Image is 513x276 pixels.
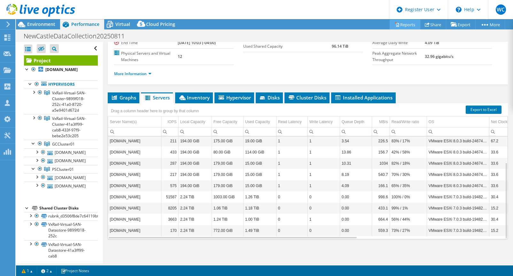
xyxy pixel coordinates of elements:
td: Server Name(s) Column [108,116,161,128]
td: Column IOPS, Value 3663 [161,214,178,225]
span: Graphs [111,94,136,101]
span: PSCluster01 [52,167,74,172]
td: Column Queue Depth, Value 10.31 [340,158,372,169]
td: Column Free Capacity, Filter cell [212,127,243,136]
td: Column Read Latency, Filter cell [276,127,307,136]
td: Column OS, Value VMware ESXi 8.0.3 build-24674464 [427,169,489,180]
td: Local Capacity Column [178,116,212,128]
td: Column MB/s, Value 156.7 [372,146,390,158]
td: Column OS, Value VMware ESXi 7.0.3 build-19482537 [427,225,489,236]
a: [DOMAIN_NAME] [24,182,98,190]
td: Column Read Latency, Value 0 [276,191,307,202]
label: Physical Servers and Virtual Machines [114,50,178,63]
td: Column Local Capacity, Value 194.00 GiB [178,135,212,146]
div: Local Capacity [180,118,206,126]
a: VxRail-Virtual-SAN-Cluster-41a3ff99-cab8-433f-97f9-bebe2e53c205 [24,114,98,140]
td: Column Local Capacity, Value 2.24 TiB [178,191,212,202]
div: Read/Write ratio [392,118,419,126]
svg: \n [456,7,462,12]
td: Column MB/s, Value 998.6 [372,191,390,202]
td: Column Queue Depth, Value 8.19 [340,169,372,180]
a: Project Notes [56,267,94,275]
td: Column Read Latency, Value 1 [276,146,307,158]
a: 1 [17,267,37,275]
td: Column Used Capacity, Filter cell [243,127,276,136]
label: Used Shared Capacity [243,43,332,50]
div: Data grid [108,103,508,239]
a: [DOMAIN_NAME] [24,173,98,182]
div: Queue Depth [342,118,364,126]
td: Column IOPS, Value 211 [161,135,178,146]
td: Column IOPS, Value 217 [161,169,178,180]
td: Column OS, Value VMware ESXi 8.0.3 build-24674464 [427,180,489,191]
label: Peak Aggregate Network Throughput [372,50,425,63]
td: Column Local Capacity, Value 2.24 TiB [178,214,212,225]
div: MB/s [379,118,388,126]
div: Write Latency [309,118,333,126]
td: Column Free Capacity, Value 179.00 GiB [212,158,243,169]
td: Column Queue Depth, Value 0.00 [340,191,372,202]
a: Share [420,20,446,29]
td: Column Used Capacity, Value 15.00 GiB [243,158,276,169]
td: Column Used Capacity, Value 1.49 TiB [243,225,276,236]
td: Column IOPS, Value 433 [161,146,178,158]
td: Column Write Latency, Value 1 [307,158,340,169]
td: IOPS Column [161,116,178,128]
span: WC [496,4,506,15]
td: Column Local Capacity, Value 194.00 GiB [178,146,212,158]
a: rubrik_d3506f8de7c64119bfe98776046e4a38 [24,212,98,220]
span: GCCluster01 [52,141,75,147]
a: GCCluster01 [24,140,98,148]
a: [DOMAIN_NAME] [24,148,98,157]
span: VxRail-Virtual-SAN-Cluster-9899f018-252c-41a0-8720-a5e9401d672d [52,90,86,113]
td: Column Server Name(s), Value ps-node03.internal.nccde.org [108,158,161,169]
span: Installed Applications [334,94,393,101]
td: Read/Write ratio Column [390,116,427,128]
a: More [475,20,505,29]
td: Column Server Name(s), Value ps-oracle1.internal.nccde.org [108,225,161,236]
b: 96.14 TiB [332,43,348,49]
td: Column MB/s, Filter cell [372,127,390,136]
td: Column MB/s, Value 226.5 [372,135,390,146]
div: Drag a column header here to group by that column [109,106,200,115]
td: Column Server Name(s), Value ps-oracle2.internal.nccde.org [108,214,161,225]
td: Column Write Latency, Value 1 [307,146,340,158]
a: [DOMAIN_NAME] [24,66,98,74]
label: Average Daily Write [372,40,425,46]
span: Disks [259,94,280,101]
td: Column MB/s, Value 559.3 [372,225,390,236]
div: Shared Cluster Disks [39,204,98,212]
td: Column Queue Depth, Value 0.00 [340,202,372,214]
td: Column Queue Depth, Value 0.00 [340,214,372,225]
span: VxRail-Virtual-SAN-Cluster-41a3ff99-cab8-433f-97f9-bebe2e53c205 [52,116,86,138]
td: Column Write Latency, Value 1 [307,180,340,191]
td: Column Queue Depth, Value 3.54 [340,135,372,146]
td: Column Write Latency, Value 1 [307,135,340,146]
b: [DATE] 10:03 (-04:00) [178,40,216,45]
div: OS [429,118,434,126]
td: Column Used Capacity, Value 1.00 TiB [243,214,276,225]
td: Column Free Capacity, Value 1.24 TiB [212,214,243,225]
td: Column Queue Depth, Value 4.09 [340,180,372,191]
a: Export [446,20,476,29]
td: Column Local Capacity, Value 2.24 TiB [178,202,212,214]
td: Free Capacity Column [212,116,243,128]
a: Reports [390,20,420,29]
td: Column Read Latency, Value 0 [276,214,307,225]
a: Project [24,55,98,66]
td: Column Write Latency, Value 0 [307,225,340,236]
span: Virtual [115,21,130,27]
td: Read Latency Column [276,116,307,128]
td: Column Used Capacity, Value 114.00 GiB [243,146,276,158]
b: 32.96 gigabits/s [425,54,454,59]
td: Column Read Latency, Value 1 [276,135,307,146]
td: Column Free Capacity, Value 772.00 GiB [212,225,243,236]
td: Column IOPS, Value 51587 [161,191,178,202]
td: Column Used Capacity, Value 15.00 GiB [243,180,276,191]
td: Column Write Latency, Value 1 [307,169,340,180]
a: VxRail-Virtual-SAN-Cluster-9899f018-252c-41a0-8720-a5e9401d672d [24,89,98,114]
td: Column Free Capacity, Value 175.00 GiB [212,135,243,146]
td: Column OS, Value VMware ESXi 8.0.3 build-24674464 [427,158,489,169]
div: Read Latency [278,118,302,126]
td: Column IOPS, Value 170 [161,225,178,236]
